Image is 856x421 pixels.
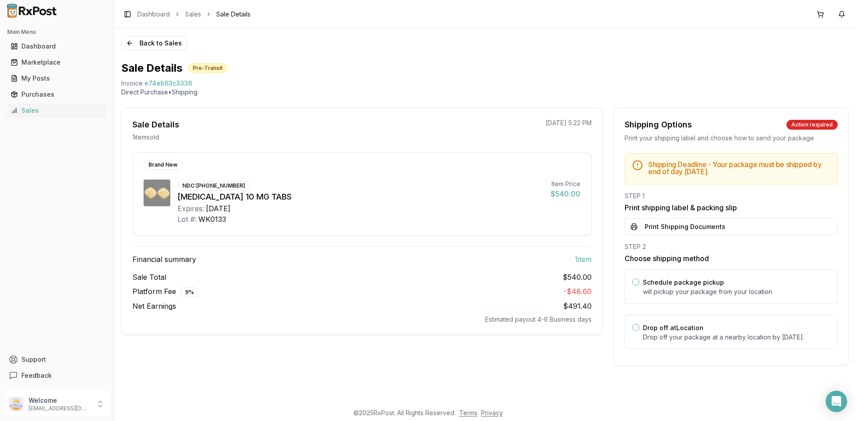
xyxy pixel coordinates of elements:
a: Sales [185,10,201,19]
span: e74eb63c3336 [144,79,192,88]
h1: Sale Details [121,61,182,75]
button: Support [4,352,110,368]
h3: Print shipping label & packing slip [625,202,838,213]
a: Dashboard [7,38,107,54]
div: [MEDICAL_DATA] 10 MG TABS [177,191,543,203]
div: [DATE] [206,203,230,214]
img: RxPost Logo [4,4,61,18]
p: [DATE] 5:22 PM [546,119,592,127]
button: Back to Sales [121,36,187,50]
div: Shipping Options [625,119,692,131]
div: Purchases [11,90,103,99]
p: [EMAIL_ADDRESS][DOMAIN_NAME] [29,405,91,412]
div: Dashboard [11,42,103,51]
a: Purchases [7,86,107,102]
a: Marketplace [7,54,107,70]
button: Sales [4,103,110,118]
img: Farxiga 10 MG TABS [144,180,170,206]
div: $540.00 [551,188,580,199]
h3: Choose shipping method [625,253,838,264]
div: My Posts [11,74,103,83]
nav: breadcrumb [137,10,251,19]
button: Dashboard [4,39,110,53]
span: $491.40 [563,302,592,311]
span: - $48.60 [564,287,592,296]
h2: Main Menu [7,29,107,36]
div: Brand New [144,160,182,170]
button: Feedback [4,368,110,384]
p: Direct Purchase • Shipping [121,88,849,97]
div: Marketplace [11,58,103,67]
img: User avatar [9,397,23,411]
label: Schedule package pickup [643,278,724,286]
div: Action required [786,120,838,130]
span: Net Earnings [132,301,176,311]
div: Open Intercom Messenger [826,391,847,412]
div: Lot #: [177,214,197,225]
span: $540.00 [563,272,592,282]
h5: Shipping Deadline - Your package must be shipped by end of day [DATE] . [648,161,830,175]
span: Financial summary [132,254,196,265]
span: Feedback [21,371,52,380]
button: Purchases [4,87,110,102]
div: Estimated payout 4-6 Business days [132,315,592,324]
span: Sale Details [216,10,251,19]
a: Terms [459,409,477,417]
div: Print your shipping label and choose how to send your package [625,134,838,143]
p: Drop off your package at a nearby location by [DATE] . [643,333,830,342]
a: My Posts [7,70,107,86]
button: Marketplace [4,55,110,69]
div: 9 % [180,287,199,297]
p: 1 item sold [132,133,159,142]
span: Sale Total [132,272,166,282]
div: Pre-Transit [188,63,227,73]
label: Drop off at Location [643,324,704,331]
span: 1 item [575,254,592,265]
div: Sales [11,106,103,115]
p: will pickup your package from your location [643,287,830,296]
button: My Posts [4,71,110,86]
div: Item Price [551,180,580,188]
div: WK0133 [198,214,226,225]
span: Platform Fee [132,286,199,297]
div: Sale Details [132,119,179,131]
p: Welcome [29,396,91,405]
button: Print Shipping Documents [625,218,838,235]
div: Invoice [121,79,143,88]
div: STEP 1 [625,192,838,200]
div: Expires: [177,203,204,214]
div: NDC: [PHONE_NUMBER] [177,181,250,191]
a: Dashboard [137,10,170,19]
div: STEP 2 [625,242,838,251]
a: Sales [7,102,107,119]
a: Privacy [481,409,503,417]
